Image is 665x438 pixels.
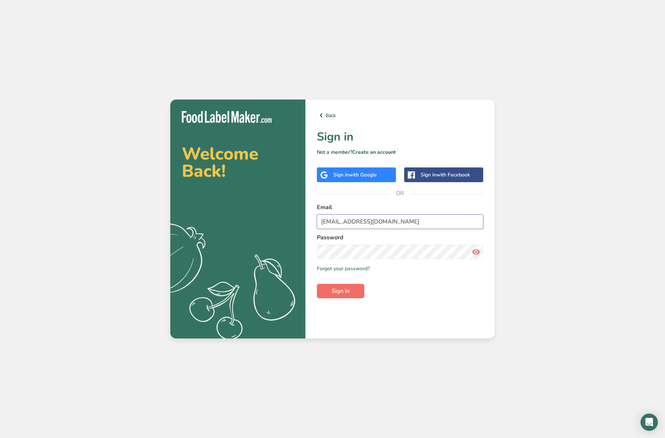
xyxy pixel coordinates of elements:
h2: Welcome Back! [182,145,294,180]
input: Enter Your Email [317,215,483,229]
p: Not a member? [317,148,483,156]
a: Back [317,111,483,120]
div: Sign in [421,171,470,179]
h1: Sign in [317,128,483,146]
span: with Facebook [436,171,470,178]
span: with Google [349,171,377,178]
div: Sign in [333,171,377,179]
span: OR [389,183,411,204]
a: Forgot your password? [317,265,370,272]
div: Open Intercom Messenger [641,414,658,431]
button: Sign in [317,284,364,298]
a: Create an account [352,149,396,156]
label: Email [317,203,483,212]
span: Sign in [332,287,350,295]
img: Food Label Maker [182,111,272,123]
label: Password [317,233,483,242]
